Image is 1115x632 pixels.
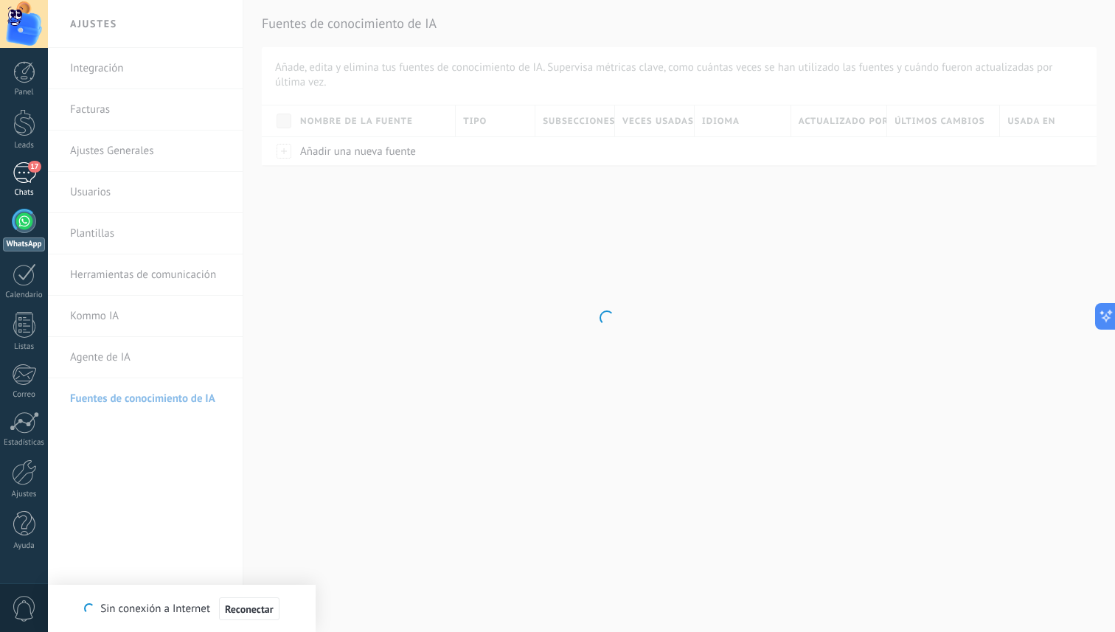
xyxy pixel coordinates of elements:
div: Ajustes [3,490,46,499]
div: Estadísticas [3,438,46,448]
div: Panel [3,88,46,97]
div: Leads [3,141,46,150]
span: 17 [28,161,41,173]
div: WhatsApp [3,237,45,251]
div: Sin conexión a Internet [84,597,279,621]
div: Listas [3,342,46,352]
div: Calendario [3,291,46,300]
button: Reconectar [219,597,279,621]
span: Reconectar [225,604,274,614]
div: Ayuda [3,541,46,551]
div: Chats [3,188,46,198]
div: Correo [3,390,46,400]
